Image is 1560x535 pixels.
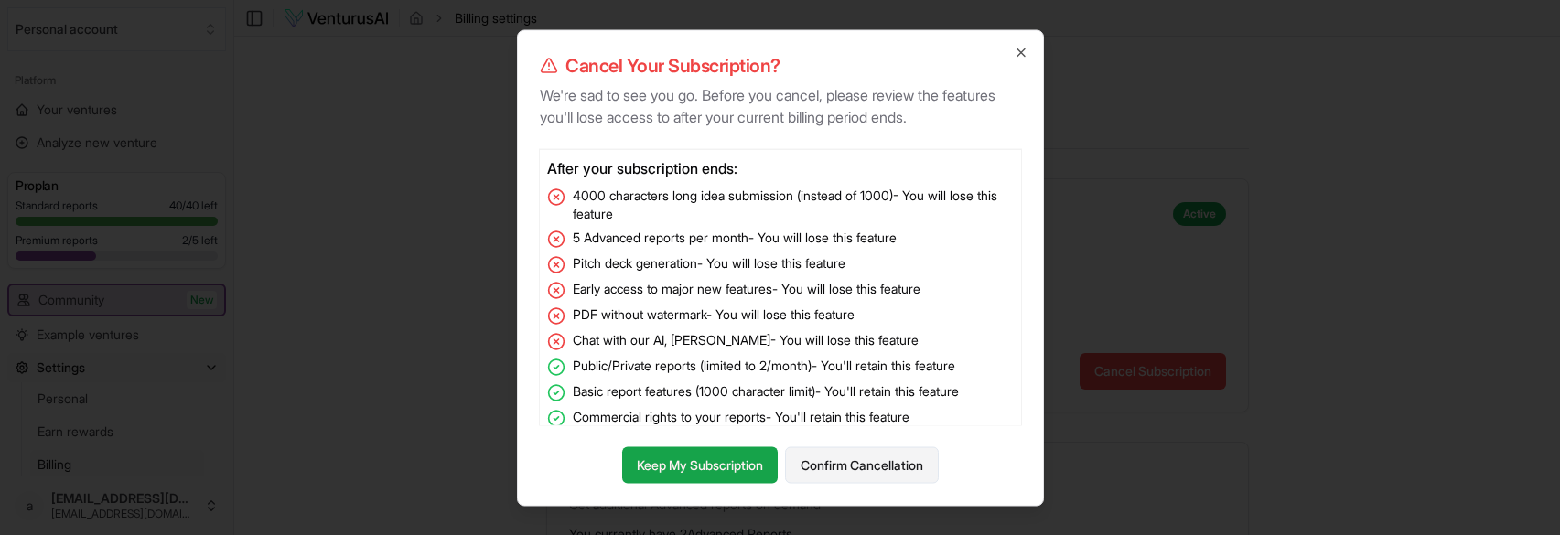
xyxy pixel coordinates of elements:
button: Keep My Subscription [622,446,778,483]
span: Commercial rights to your reports - You'll retain this feature [573,407,909,425]
button: Confirm Cancellation [785,446,939,483]
span: Public/Private reports (limited to 2/month) - You'll retain this feature [573,356,955,374]
span: 4000 characters long idea submission (instead of 1000) - You will lose this feature [573,186,1014,222]
span: Chat with our AI, [PERSON_NAME] - You will lose this feature [573,330,919,348]
span: Early access to major new features - You will lose this feature [573,279,920,297]
span: Pitch deck generation - You will lose this feature [573,253,845,272]
span: Basic report features (1000 character limit) - You'll retain this feature [573,381,959,400]
span: 5 Advanced reports per month - You will lose this feature [573,228,897,246]
span: Cancel Your Subscription? [565,52,780,78]
span: PDF without watermark - You will lose this feature [573,305,855,323]
h3: After your subscription ends: [547,156,1014,178]
p: We're sad to see you go. Before you cancel, please review the features you'll lose access to afte... [540,83,1021,127]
